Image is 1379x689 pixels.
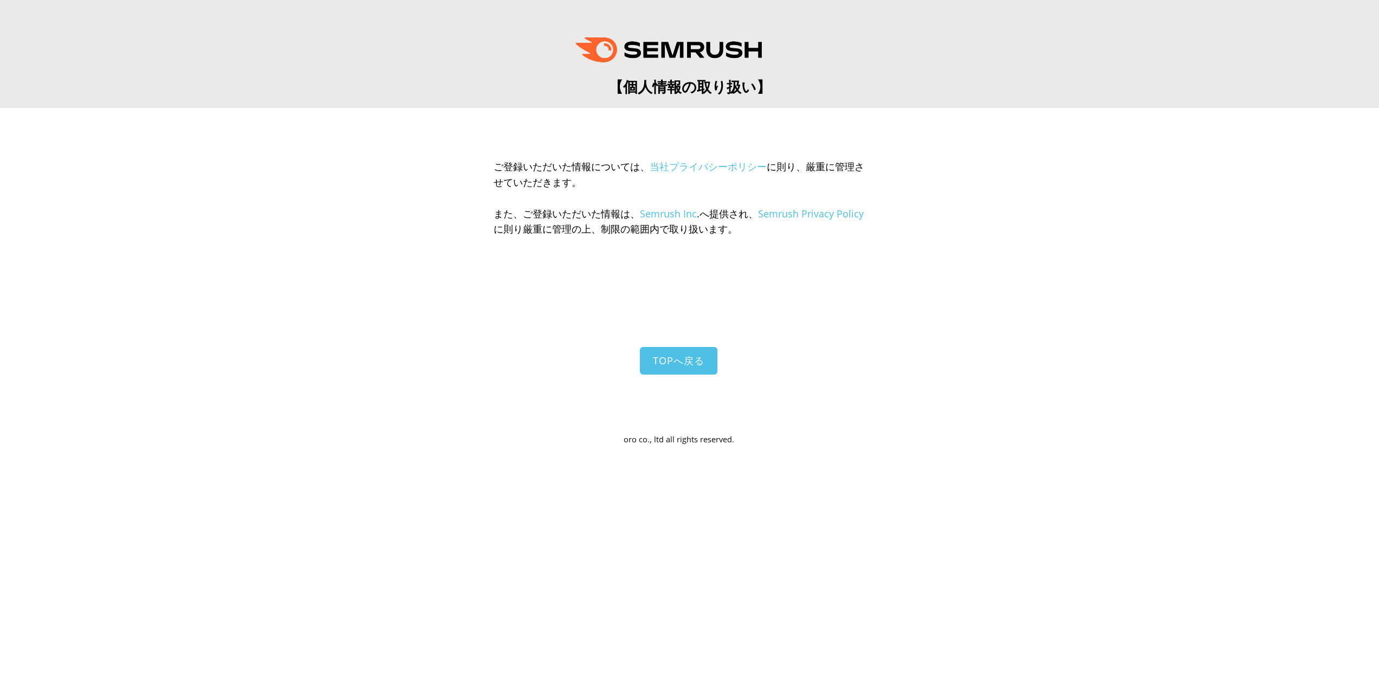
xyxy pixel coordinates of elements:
[624,434,734,445] span: oro co., ltd all rights reserved.
[608,76,771,96] span: 【個人情報の取り扱い】
[653,354,704,367] span: TOPへ戻る
[494,207,864,236] span: また、ご登録いただいた情報は、 .へ提供され、 に則り厳重に管理の上、制限の範囲内で取り扱います。
[640,207,697,220] a: Semrush Inc
[650,160,767,173] a: 当社プライバシーポリシー
[758,207,864,220] a: Semrush Privacy Policy
[640,347,717,375] a: TOPへ戻る
[494,160,864,189] span: ご登録いただいた情報については、 に則り、厳重に管理させていただきます。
